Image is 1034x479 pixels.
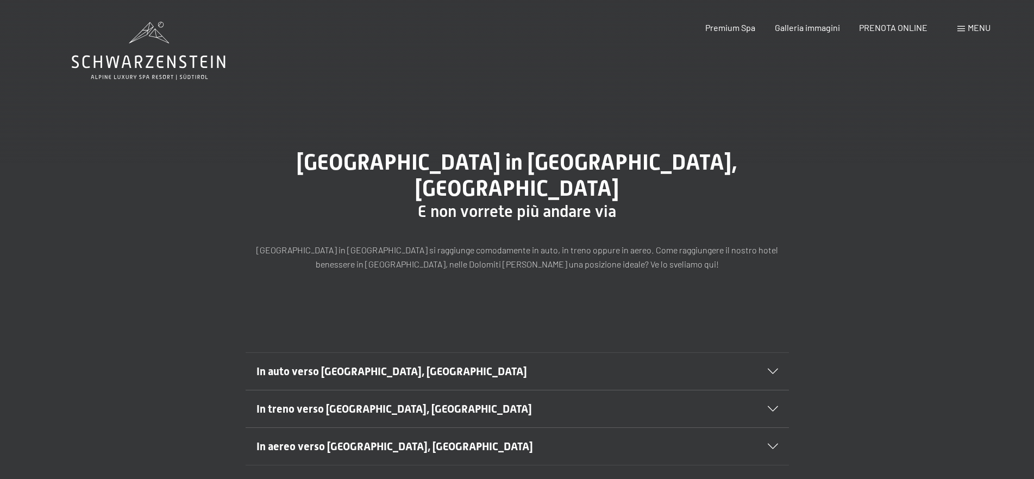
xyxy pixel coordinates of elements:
[859,22,928,33] a: PRENOTA ONLINE
[246,243,789,271] p: [GEOGRAPHIC_DATA] in [GEOGRAPHIC_DATA] si raggiunge comodamente in auto, in treno oppure in aereo...
[775,22,840,33] a: Galleria immagini
[297,150,737,201] span: [GEOGRAPHIC_DATA] in [GEOGRAPHIC_DATA], [GEOGRAPHIC_DATA]
[418,202,616,221] span: E non vorrete più andare via
[256,440,533,453] span: In aereo verso [GEOGRAPHIC_DATA], [GEOGRAPHIC_DATA]
[968,22,991,33] span: Menu
[705,22,755,33] a: Premium Spa
[256,402,532,415] span: In treno verso [GEOGRAPHIC_DATA], [GEOGRAPHIC_DATA]
[256,365,527,378] span: In auto verso [GEOGRAPHIC_DATA], [GEOGRAPHIC_DATA]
